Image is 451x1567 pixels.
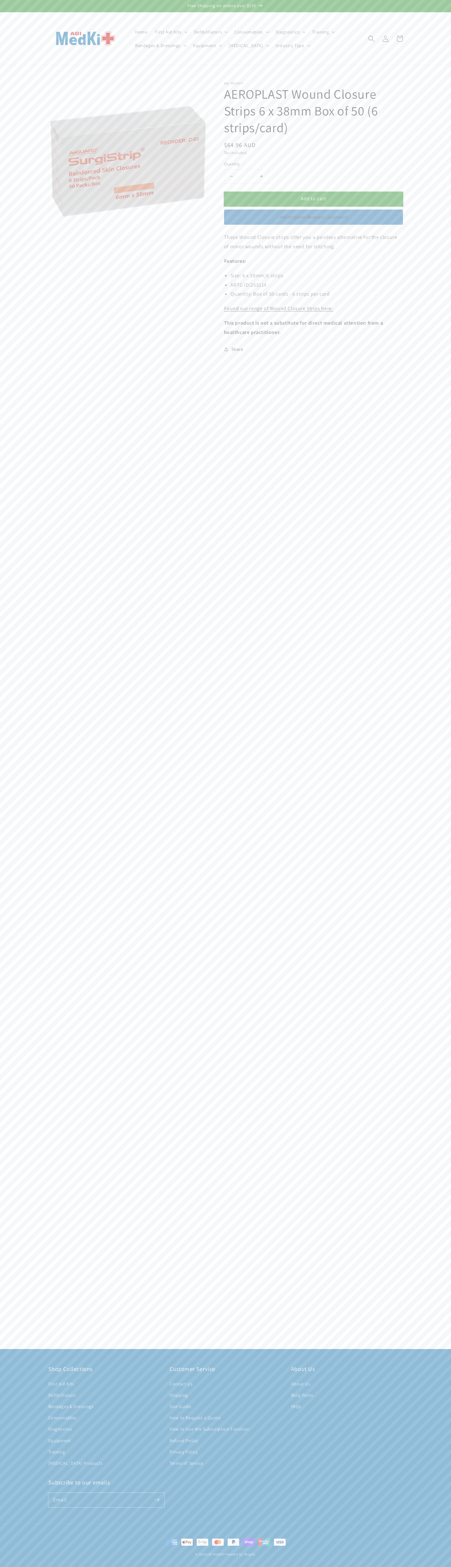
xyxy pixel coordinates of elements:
summary: First Aid Kits [151,25,190,39]
span: Training [312,29,329,35]
a: Shipping [170,1390,188,1401]
span: $64.96 AUD [224,141,256,149]
summary: Training [308,25,338,39]
a: First Aid Kits [48,1380,74,1390]
span: Quantity: Box of 50 cards - 6 strips per card [230,291,330,297]
a: Bandages & Dressings [48,1401,94,1412]
span: First Aid Kits [155,29,181,35]
label: Quantity [224,161,343,167]
span: Defibrillators [194,29,222,35]
p: These Wound Closure strips offer you a painless alternative for the closure of minor wounds witho... [224,233,403,251]
a: AGI MedKit [207,1552,224,1556]
h2: Subscribe to our emails [48,1479,403,1486]
div: Tax included. [224,150,403,156]
span: [MEDICAL_DATA] [229,43,263,48]
a: Home [131,25,151,39]
button: Add to cart [224,192,403,206]
p: AGI MedKit [224,82,403,85]
a: Training [48,1446,65,1458]
a: FAQs [291,1401,301,1412]
summary: Bandages & Dressings [131,39,189,52]
img: AGI MedKit [48,21,123,56]
media-gallery: Gallery Viewer [48,82,208,244]
h2: Customer Service [170,1365,281,1373]
summary: Industry Type [272,39,313,52]
a: How to Request a Quote [170,1412,221,1424]
b: This product is not a substitute for direct medical attention from a healthcare practitioner. [224,320,383,336]
summary: Search [364,32,378,46]
strong: Features: [224,258,247,264]
a: Found our range of Wound Closure Strips here. [224,305,333,312]
a: Blog Posts [291,1390,313,1401]
summary: Share [224,345,243,353]
a: About Us [291,1380,310,1390]
span: Equipment [193,43,216,48]
a: Contact Us [170,1380,192,1390]
summary: Diagnostics [272,25,309,39]
span: Add to cart [301,195,326,202]
summary: Consumables [230,25,272,39]
h2: Shop Collections [48,1365,160,1373]
p: Free Shipping on orders over $150 [6,3,445,9]
button: Add to Quote (Business Customers) [224,210,403,225]
a: How to Use the Subscription Function [170,1424,249,1435]
span: 265114 [250,281,267,288]
a: Size Guide [170,1401,191,1412]
a: Powered by Shopify [225,1552,256,1556]
span: Consumables [234,29,263,35]
span: Bandages & Dressings [135,43,181,48]
li: ARTG ID: [230,281,403,290]
button: Subscribe [150,1493,164,1507]
span: Home [135,29,147,35]
li: Size: 6 x 38mm/6 strips [230,271,403,281]
a: Consumables [48,1412,77,1424]
summary: Equipment [189,39,225,52]
a: Terms of Service [170,1458,203,1469]
a: Defibrillators [48,1390,76,1401]
small: © 2025, [195,1552,224,1556]
summary: Defibrillators [190,25,230,39]
a: Diagnostics [48,1424,73,1435]
a: Privacy Policy [170,1446,198,1458]
span: Industry Type [276,43,304,48]
summary: [MEDICAL_DATA] [225,39,271,52]
h2: About Us [291,1365,403,1373]
span: Diagnostics [276,29,300,35]
a: Refund Policy [170,1435,198,1446]
a: [MEDICAL_DATA] Products [48,1458,103,1469]
a: Equipment [48,1435,71,1446]
h1: AEROPLAST Wound Closure Strips 6 x 38mm Box of 50 (6 strips/card) [224,85,403,136]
